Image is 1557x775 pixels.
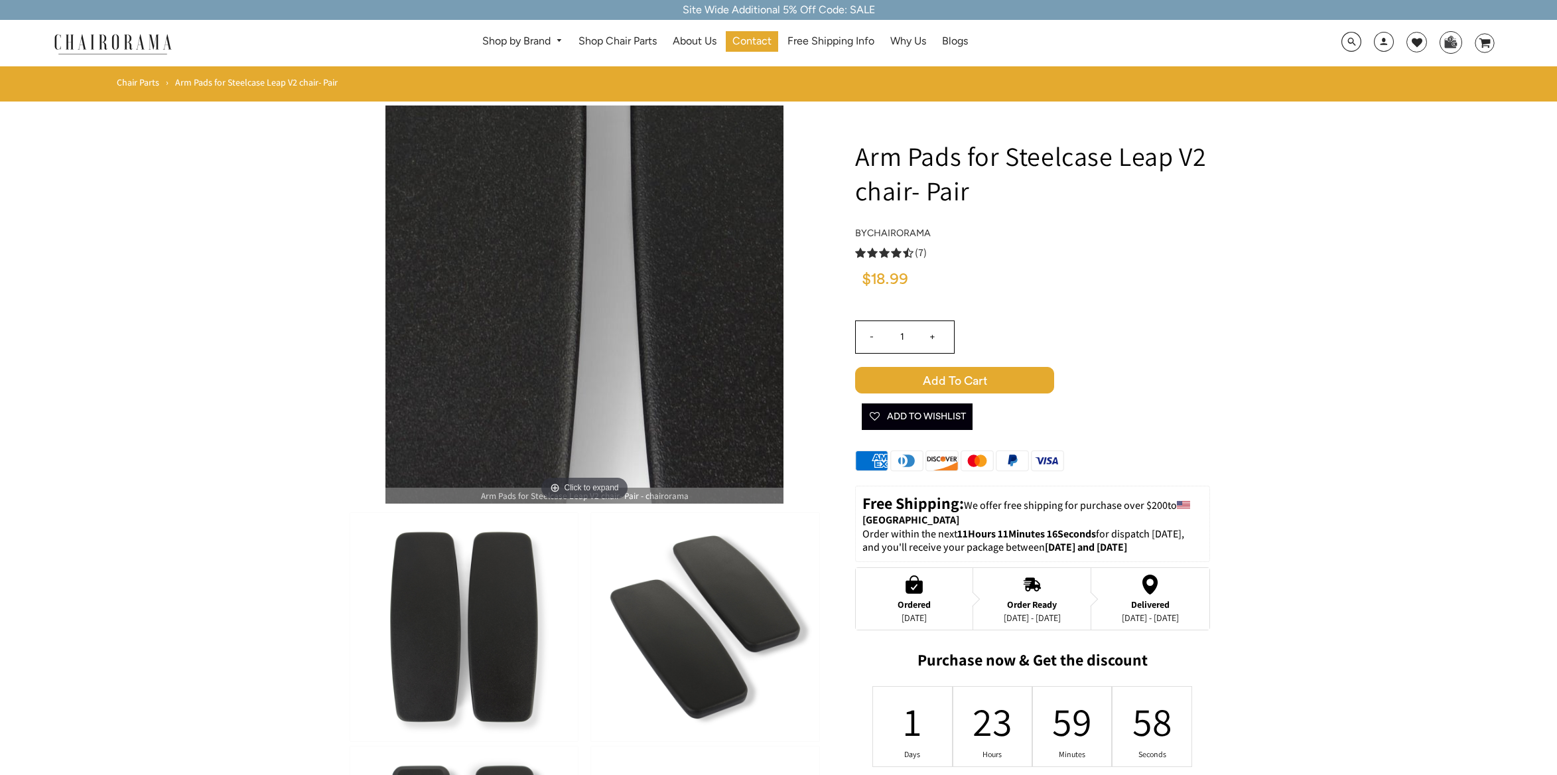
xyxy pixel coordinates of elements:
[984,749,1001,760] div: Hours
[898,599,931,610] div: Ordered
[862,528,1203,555] p: Order within the next for dispatch [DATE], and you'll receive your package between
[964,498,1168,512] span: We offer free shipping for purchase over $200
[591,513,819,741] img: Arm Pads for Steelcase Leap V2 chair- Pair - chairorama
[855,139,1210,208] h1: Arm Pads for Steelcase Leap V2 chair- Pair
[898,612,931,623] div: [DATE]
[1144,749,1161,760] div: Seconds
[666,31,723,52] a: About Us
[787,35,874,48] span: Free Shipping Info
[890,35,926,48] span: Why Us
[868,403,966,430] span: Add To Wishlist
[117,76,159,88] a: Chair Parts
[726,31,778,52] a: Contact
[46,32,179,55] img: chairorama
[957,527,1096,541] span: 11Hours 11Minutes 16Seconds
[673,35,716,48] span: About Us
[942,35,968,48] span: Blogs
[236,31,1214,56] nav: DesktopNavigation
[732,35,772,48] span: Contact
[862,492,964,514] strong: Free Shipping:
[862,493,1203,528] p: to
[1122,599,1179,610] div: Delivered
[862,513,959,527] strong: [GEOGRAPHIC_DATA]
[915,246,927,260] span: (7)
[867,227,931,239] a: chairorama
[572,31,663,52] a: Shop Chair Parts
[1063,749,1081,760] div: Minutes
[855,367,1210,393] button: Add to Cart
[1045,540,1127,554] strong: [DATE] and [DATE]
[1440,32,1461,52] img: WhatsApp_Image_2024-07-12_at_16.23.01.webp
[1063,695,1081,747] div: 59
[175,76,338,88] span: Arm Pads for Steelcase Leap V2 chair- Pair
[1004,612,1061,623] div: [DATE] - [DATE]
[855,228,1210,239] h4: by
[856,321,888,353] input: -
[385,297,783,311] a: Arm Pads for Steelcase Leap V2 chair- Pair - chairoramaArm Pads for Steelcase Leap V2 chair- Pair...
[855,367,1054,393] span: Add to Cart
[117,76,342,95] nav: breadcrumbs
[904,695,921,747] div: 1
[862,403,973,430] button: Add To Wishlist
[578,35,657,48] span: Shop Chair Parts
[984,695,1001,747] div: 23
[855,246,1210,259] a: 4.4 rating (7 votes)
[1004,599,1061,610] div: Order Ready
[1144,695,1161,747] div: 58
[917,321,949,353] input: +
[904,749,921,760] div: Days
[855,650,1210,676] h2: Purchase now & Get the discount
[862,271,908,287] span: $18.99
[781,31,881,52] a: Free Shipping Info
[350,513,578,741] img: Arm Pads for Steelcase Leap V2 chair- Pair - chairorama
[166,76,169,88] span: ›
[884,31,933,52] a: Why Us
[476,31,569,52] a: Shop by Brand
[1122,612,1179,623] div: [DATE] - [DATE]
[935,31,975,52] a: Blogs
